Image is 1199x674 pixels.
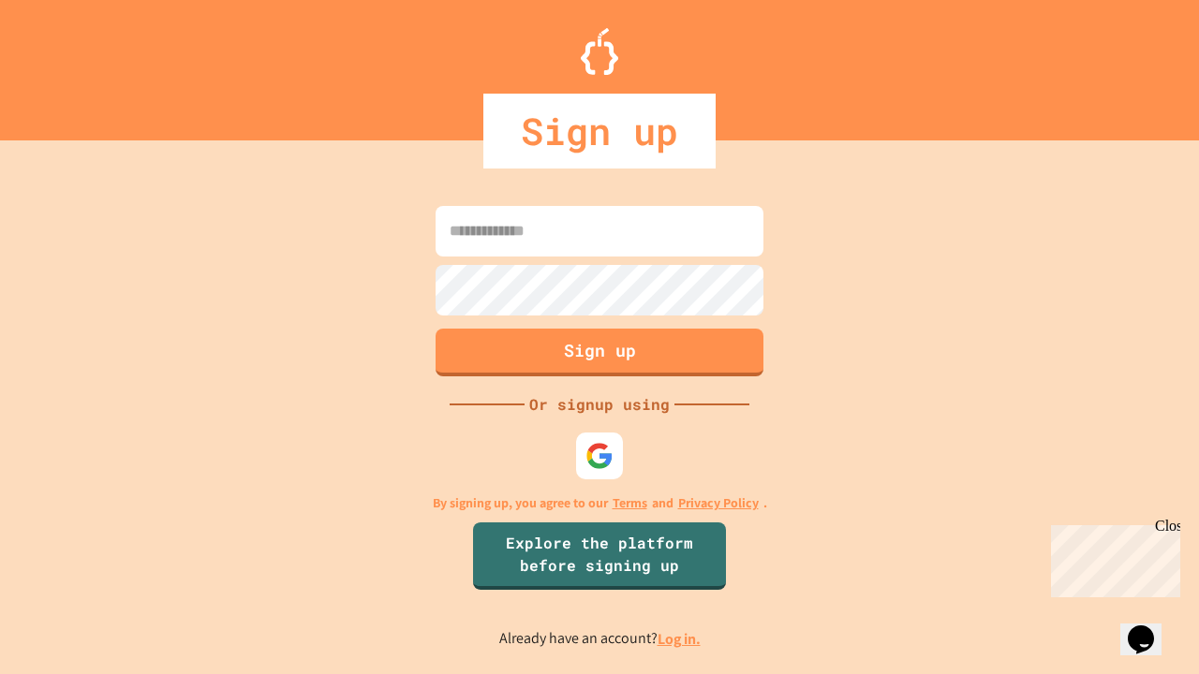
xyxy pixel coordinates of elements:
[585,442,614,470] img: google-icon.svg
[433,493,767,513] p: By signing up, you agree to our and .
[613,493,647,513] a: Terms
[483,94,716,168] div: Sign up
[581,28,618,75] img: Logo.svg
[1044,518,1180,597] iframe: chat widget
[1120,599,1180,655] iframe: chat widget
[499,627,701,651] p: Already have an account?
[678,493,759,513] a: Privacy Policy
[436,329,763,376] button: Sign up
[7,7,129,119] div: Chat with us now!Close
[525,393,674,416] div: Or signup using
[658,629,701,649] a: Log in.
[473,522,726,590] a: Explore the platform before signing up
